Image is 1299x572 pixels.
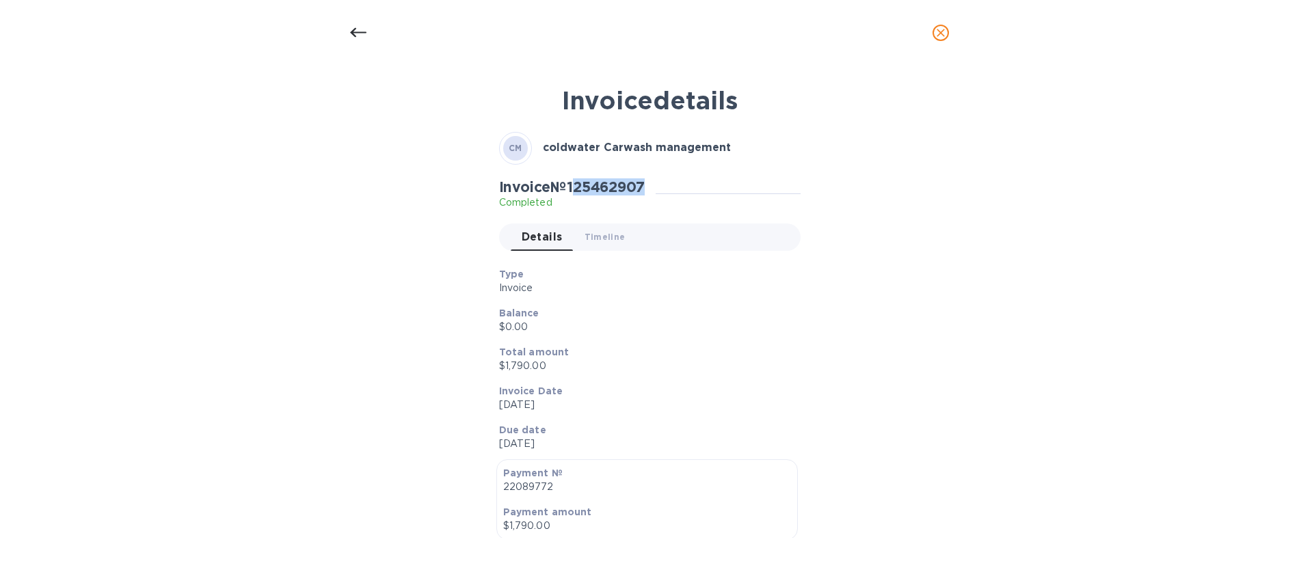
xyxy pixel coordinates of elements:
[499,178,645,195] h2: Invoice № 125462907
[499,320,790,334] p: $0.00
[503,506,592,517] b: Payment amount
[499,424,546,435] b: Due date
[499,385,563,396] b: Invoice Date
[499,437,790,451] p: [DATE]
[585,230,626,244] span: Timeline
[924,16,957,49] button: close
[562,85,738,115] b: Invoice details
[499,195,645,210] p: Completed
[499,346,570,357] b: Total amount
[503,467,563,478] b: Payment №
[499,308,539,318] b: Balance
[543,141,731,154] b: coldwater Carwash management
[503,519,791,533] p: $1,790.00
[499,281,790,295] p: Invoice
[522,228,563,247] span: Details
[499,398,790,412] p: [DATE]
[503,480,791,494] p: 22089772
[499,359,790,373] p: $1,790.00
[509,143,522,153] b: CM
[499,269,524,280] b: Type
